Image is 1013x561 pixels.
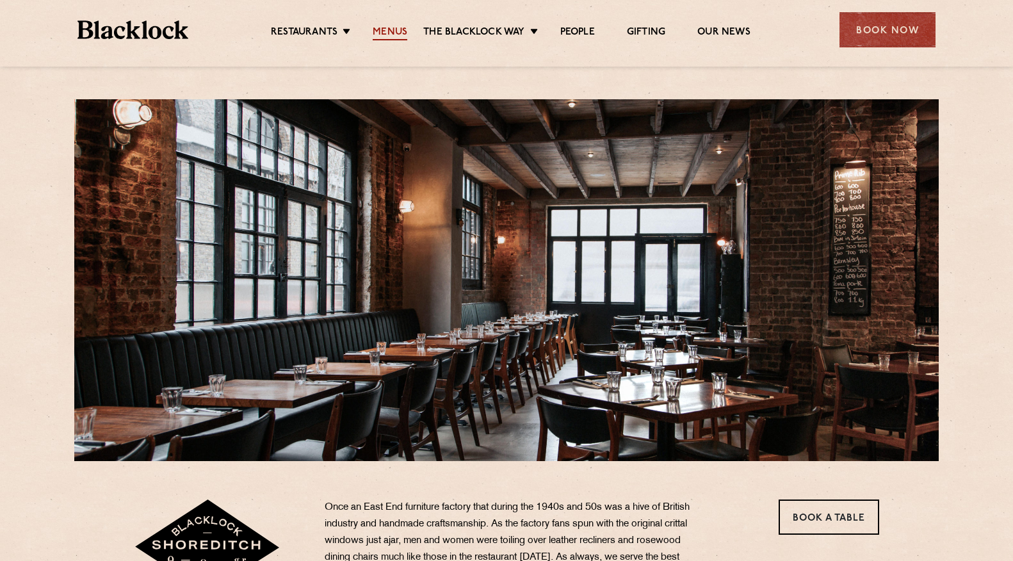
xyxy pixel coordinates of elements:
[560,26,595,40] a: People
[373,26,407,40] a: Menus
[271,26,337,40] a: Restaurants
[839,12,936,47] div: Book Now
[77,20,188,39] img: BL_Textured_Logo-footer-cropped.svg
[697,26,750,40] a: Our News
[423,26,524,40] a: The Blacklock Way
[779,500,879,535] a: Book a Table
[627,26,665,40] a: Gifting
